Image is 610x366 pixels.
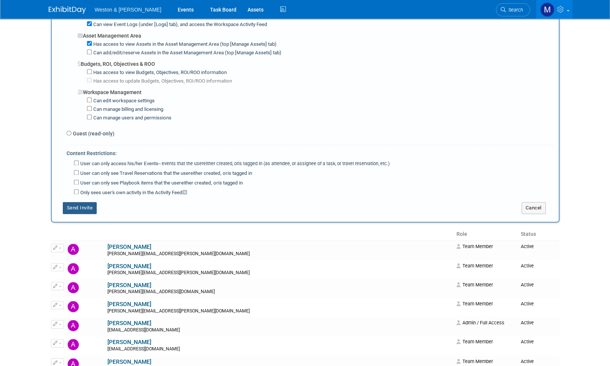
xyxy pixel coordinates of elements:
span: either created, or [181,180,218,186]
span: Team Member [456,358,493,364]
div: [PERSON_NAME][EMAIL_ADDRESS][PERSON_NAME][DOMAIN_NAME] [107,308,452,314]
label: Only sees user's own activity in the Activity Feed [79,189,187,196]
div: [PERSON_NAME][EMAIL_ADDRESS][DOMAIN_NAME] [107,289,452,295]
button: Send Invite [63,202,97,214]
span: Active [521,320,534,325]
span: Team Member [456,301,493,306]
span: Active [521,282,534,288]
span: either created, or [190,170,227,176]
span: Active [521,263,534,269]
label: User can only see Travel Reservations that the user is tagged in [79,170,252,177]
a: [PERSON_NAME] [107,282,151,289]
div: [EMAIL_ADDRESS][DOMAIN_NAME] [107,327,452,333]
span: Team Member [456,263,493,269]
label: Can manage billing and licensing [92,106,163,113]
a: [PERSON_NAME] [107,358,151,365]
a: Search [496,3,530,16]
span: Active [521,358,534,364]
a: [PERSON_NAME] [107,244,151,250]
div: Content Restrictions: [67,145,553,159]
label: User can only access his/her Events [79,160,390,167]
label: Can edit workspace settings [92,97,155,105]
div: Budgets, ROI, Objectives & ROO [78,57,553,68]
div: [PERSON_NAME][EMAIL_ADDRESS][PERSON_NAME][DOMAIN_NAME] [107,270,452,276]
span: either created, or [203,161,238,166]
span: Active [521,339,534,344]
img: Alex Simpson [68,263,79,274]
span: Admin / Full Access [456,320,504,325]
button: Cancel [522,202,546,214]
div: [EMAIL_ADDRESS][DOMAIN_NAME] [107,346,452,352]
span: Team Member [456,339,493,344]
div: [PERSON_NAME][EMAIL_ADDRESS][PERSON_NAME][DOMAIN_NAME] [107,251,452,257]
th: Status [518,228,559,241]
img: Amy Patton [68,339,79,350]
img: ExhibitDay [49,6,86,14]
img: Allie Goldberg [68,301,79,312]
label: Can view Event Logs (under [Logs] tab), and access the Workspace Activity Feed [92,21,267,28]
div: Workspace Management [78,85,553,96]
span: Team Member [456,244,493,249]
img: Amelia Smith [68,320,79,331]
span: Active [521,244,534,249]
div: Asset Management Area [78,28,553,39]
label: User can only see Playbook items that the user is tagged in [79,180,243,187]
a: [PERSON_NAME] [107,339,151,346]
label: Has access to view Assets in the Asset Management Area (top [Manage Assets] tab) [92,41,277,48]
label: Has access to view Budgets, Objectives, ROI/ROO information [92,69,227,76]
img: Aaron Kearnan [68,244,79,255]
label: Can add/edit/reserve Assets in the Asset Management Area (top [Manage Assets] tab) [92,49,281,57]
a: [PERSON_NAME] [107,263,151,270]
a: [PERSON_NAME] [107,301,151,308]
span: -- events that the user is tagged in (as attendee, or assignee of a task, or travel reservation, ... [158,161,390,166]
label: Can manage users and permissions [92,115,171,122]
span: Search [506,7,523,13]
img: Mary Ann Trujillo [540,3,554,17]
span: Active [521,301,534,306]
span: Weston & [PERSON_NAME] [95,7,161,13]
img: Alexandra Gaspar [68,282,79,293]
th: Role [454,228,518,241]
a: [PERSON_NAME] [107,320,151,327]
span: Team Member [456,282,493,288]
label: Guest (read-only) [71,130,114,137]
label: Has access to update Budgets, Objectives, ROI/ROO information [92,78,232,85]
